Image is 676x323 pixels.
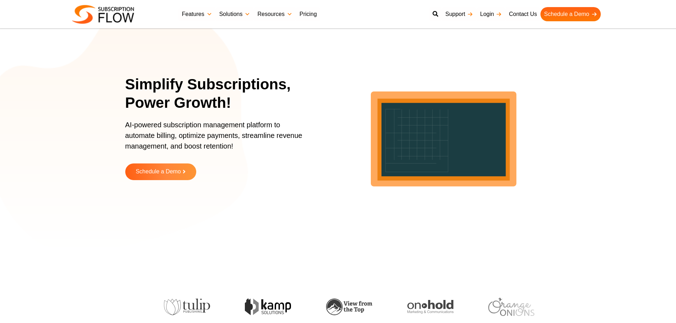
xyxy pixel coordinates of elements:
img: tulip-publishing [161,299,208,316]
a: Pricing [296,7,320,21]
a: Resources [254,7,296,21]
iframe: Intercom live chat [652,299,669,316]
h1: Simplify Subscriptions, Power Growth! [125,75,319,112]
a: Solutions [216,7,254,21]
a: Schedule a Demo [125,163,196,180]
a: Schedule a Demo [540,7,600,21]
a: Support [442,7,477,21]
a: Login [477,7,505,21]
img: orange-onions [486,298,532,316]
a: Features [178,7,216,21]
span: Schedule a Demo [136,169,181,175]
img: onhold-marketing [405,300,451,314]
img: Subscriptionflow [72,5,134,24]
a: Contact Us [505,7,540,21]
p: AI-powered subscription management platform to automate billing, optimize payments, streamline re... [125,119,310,158]
img: view-from-the-top [324,299,370,315]
img: kamp-solution [243,299,289,315]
